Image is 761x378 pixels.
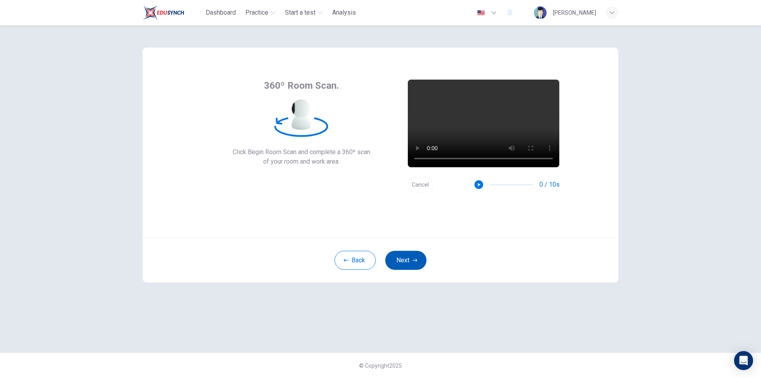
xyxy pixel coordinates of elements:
[332,8,356,17] span: Analysis
[734,351,753,370] div: Open Intercom Messenger
[233,147,370,157] span: Click Begin Room Scan and complete a 360º scan
[385,251,426,270] button: Next
[335,251,376,270] button: Back
[476,10,486,16] img: en
[539,180,560,189] span: 0 / 10s
[143,5,203,21] a: Train Test logo
[285,8,315,17] span: Start a test
[553,8,596,17] div: [PERSON_NAME]
[282,6,326,20] button: Start a test
[264,79,339,92] span: 360º Room Scan.
[143,5,184,21] img: Train Test logo
[203,6,239,20] button: Dashboard
[329,6,359,20] button: Analysis
[206,8,236,17] span: Dashboard
[359,363,402,369] span: © Copyright 2025
[245,8,268,17] span: Practice
[233,157,370,166] span: of your room and work area.
[242,6,279,20] button: Practice
[407,177,433,193] button: Cancel
[534,6,547,19] img: Profile picture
